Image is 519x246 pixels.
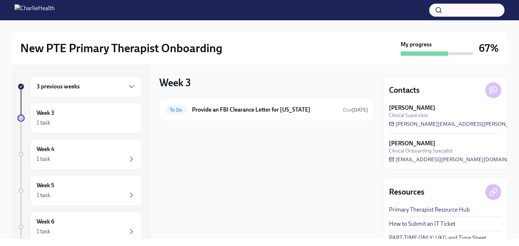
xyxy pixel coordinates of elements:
[479,42,499,55] h3: 67%
[17,139,142,170] a: Week 41 task
[343,107,368,113] span: September 25th, 2025 10:00
[389,220,455,228] a: How to Submit an IT Ticket
[159,76,191,89] h3: Week 3
[192,106,337,114] h6: Provide an FBI Clearance Letter for [US_STATE]
[37,83,80,91] h6: 3 previous weeks
[389,139,435,147] strong: [PERSON_NAME]
[389,147,453,154] span: Clinical Onboarding Specialist
[389,187,424,197] h4: Resources
[14,4,55,16] img: CharlieHealth
[389,112,428,119] span: Clinical Supervisor
[389,85,420,96] h4: Contacts
[17,103,142,133] a: Week 31 task
[166,107,186,113] span: To Do
[352,107,368,113] strong: [DATE]
[389,104,435,112] strong: [PERSON_NAME]
[17,175,142,206] a: Week 51 task
[30,76,142,97] div: 3 previous weeks
[37,182,54,189] h6: Week 5
[37,155,50,163] div: 1 task
[37,191,50,199] div: 1 task
[343,107,368,113] span: Due
[37,119,50,127] div: 1 task
[20,41,222,55] h2: New PTE Primary Therapist Onboarding
[37,218,54,226] h6: Week 6
[37,109,54,117] h6: Week 3
[166,104,368,116] a: To DoProvide an FBI Clearance Letter for [US_STATE]Due[DATE]
[389,206,470,214] a: Primary Therapist Resource Hub
[37,228,50,235] div: 1 task
[37,145,54,153] h6: Week 4
[17,212,142,242] a: Week 61 task
[401,41,432,49] strong: My progress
